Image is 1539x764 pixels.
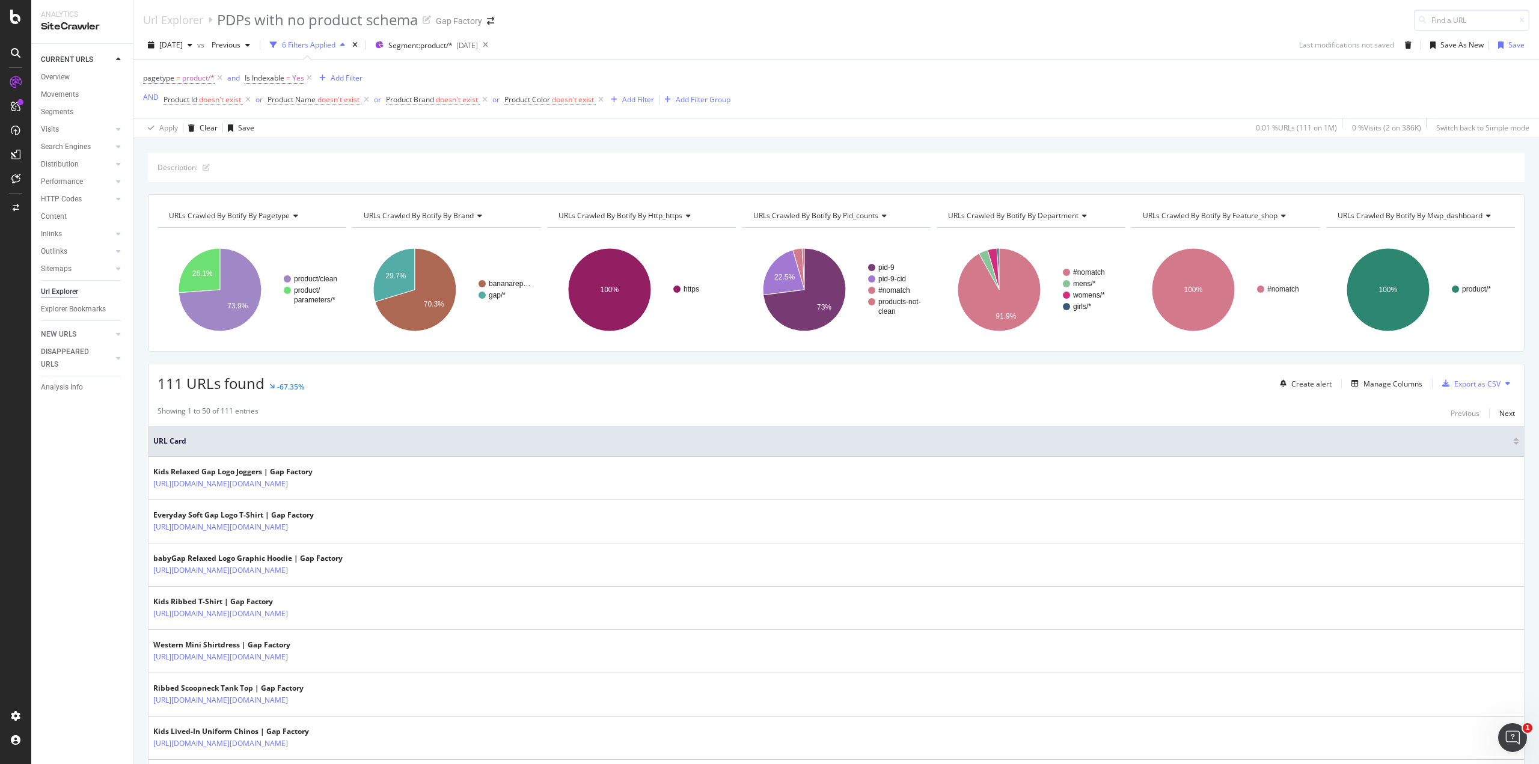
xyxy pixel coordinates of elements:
[1143,210,1277,221] span: URLs Crawled By Botify By feature_shop
[158,237,346,342] div: A chart.
[1256,123,1337,133] div: 0.01 % URLs ( 111 on 1M )
[386,94,434,105] span: Product Brand
[41,106,124,118] a: Segments
[622,94,654,105] div: Add Filter
[153,478,288,490] a: [URL][DOMAIN_NAME][DOMAIN_NAME]
[1499,408,1515,418] div: Next
[143,35,197,55] button: [DATE]
[41,88,79,101] div: Movements
[948,210,1079,221] span: URLs Crawled By Botify By department
[207,40,240,50] span: Previous
[217,10,418,30] div: PDPs with no product schema
[1363,379,1422,389] div: Manage Columns
[742,237,931,342] svg: A chart.
[1451,406,1479,420] button: Previous
[1523,723,1532,733] span: 1
[676,94,730,105] div: Add Filter Group
[41,106,73,118] div: Segments
[1291,379,1332,389] div: Create alert
[192,269,213,278] text: 26.1%
[1352,123,1421,133] div: 0 % Visits ( 2 on 386K )
[606,93,654,107] button: Add Filter
[1493,35,1525,55] button: Save
[41,193,112,206] a: HTTP Codes
[385,272,406,280] text: 29.7%
[817,303,831,311] text: 73%
[153,510,340,521] div: Everyday Soft Gap Logo T-Shirt | Gap Factory
[41,123,59,136] div: Visits
[547,237,736,342] div: A chart.
[1326,237,1514,342] div: A chart.
[41,141,112,153] a: Search Engines
[41,123,112,136] a: Visits
[937,237,1125,342] svg: A chart.
[153,683,340,694] div: Ribbed Scoopneck Tank Top | Gap Factory
[169,210,290,221] span: URLs Crawled By Botify By pagetype
[143,91,159,103] button: AND
[238,123,254,133] div: Save
[1425,35,1484,55] button: Save As New
[265,35,350,55] button: 6 Filters Applied
[159,123,178,133] div: Apply
[153,436,1510,447] span: URL Card
[41,328,112,341] a: NEW URLS
[153,640,340,650] div: Western Mini Shirtdress | Gap Factory
[294,286,320,295] text: product/
[153,738,288,750] a: [URL][DOMAIN_NAME][DOMAIN_NAME]
[492,94,500,105] div: or
[1072,291,1105,299] text: womens/*
[167,206,335,225] h4: URLs Crawled By Botify By pagetype
[294,275,337,283] text: product/clean
[41,263,72,275] div: Sitemaps
[314,71,363,85] button: Add Filter
[684,285,699,293] text: https
[489,280,530,288] text: bananarep…
[153,694,288,706] a: [URL][DOMAIN_NAME][DOMAIN_NAME]
[41,141,91,153] div: Search Engines
[1184,286,1202,294] text: 100%
[143,92,159,102] div: AND
[41,210,124,223] a: Content
[424,300,444,308] text: 70.3%
[294,296,335,304] text: parameters/*
[751,206,920,225] h4: URLs Crawled By Botify By pid_counts
[1499,406,1515,420] button: Next
[41,303,106,316] div: Explorer Bookmarks
[1338,210,1482,221] span: URLs Crawled By Botify By mwp_dashboard
[41,158,112,171] a: Distribution
[41,346,102,371] div: DISAPPEARED URLS
[1498,723,1527,752] iframe: Intercom live chat
[41,303,124,316] a: Explorer Bookmarks
[41,346,112,371] a: DISAPPEARED URLS
[41,53,112,66] a: CURRENT URLS
[1131,237,1319,342] div: A chart.
[143,73,174,83] span: pagetype
[878,307,896,316] text: clean
[255,94,263,105] div: or
[552,94,594,105] span: doesn't exist
[41,71,70,84] div: Overview
[753,210,878,221] span: URLs Crawled By Botify By pid_counts
[41,210,67,223] div: Content
[41,245,112,258] a: Outlinks
[182,70,215,87] span: product/*
[197,40,207,50] span: vs
[996,312,1016,320] text: 91.9%
[1073,302,1091,311] text: girls/*
[153,608,288,620] a: [URL][DOMAIN_NAME][DOMAIN_NAME]
[600,286,619,294] text: 100%
[41,381,83,394] div: Analysis Info
[1073,268,1105,277] text: #nomatch
[41,88,124,101] a: Movements
[1414,10,1529,31] input: Find a URL
[277,382,304,392] div: -67.35%
[352,237,541,342] svg: A chart.
[41,228,112,240] a: Inlinks
[558,210,682,221] span: URLs Crawled By Botify By http_https
[143,118,178,138] button: Apply
[207,35,255,55] button: Previous
[1299,40,1394,50] div: Last modifications not saved
[878,286,910,295] text: #nomatch
[504,94,550,105] span: Product Color
[153,466,340,477] div: Kids Relaxed Gap Logo Joggers | Gap Factory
